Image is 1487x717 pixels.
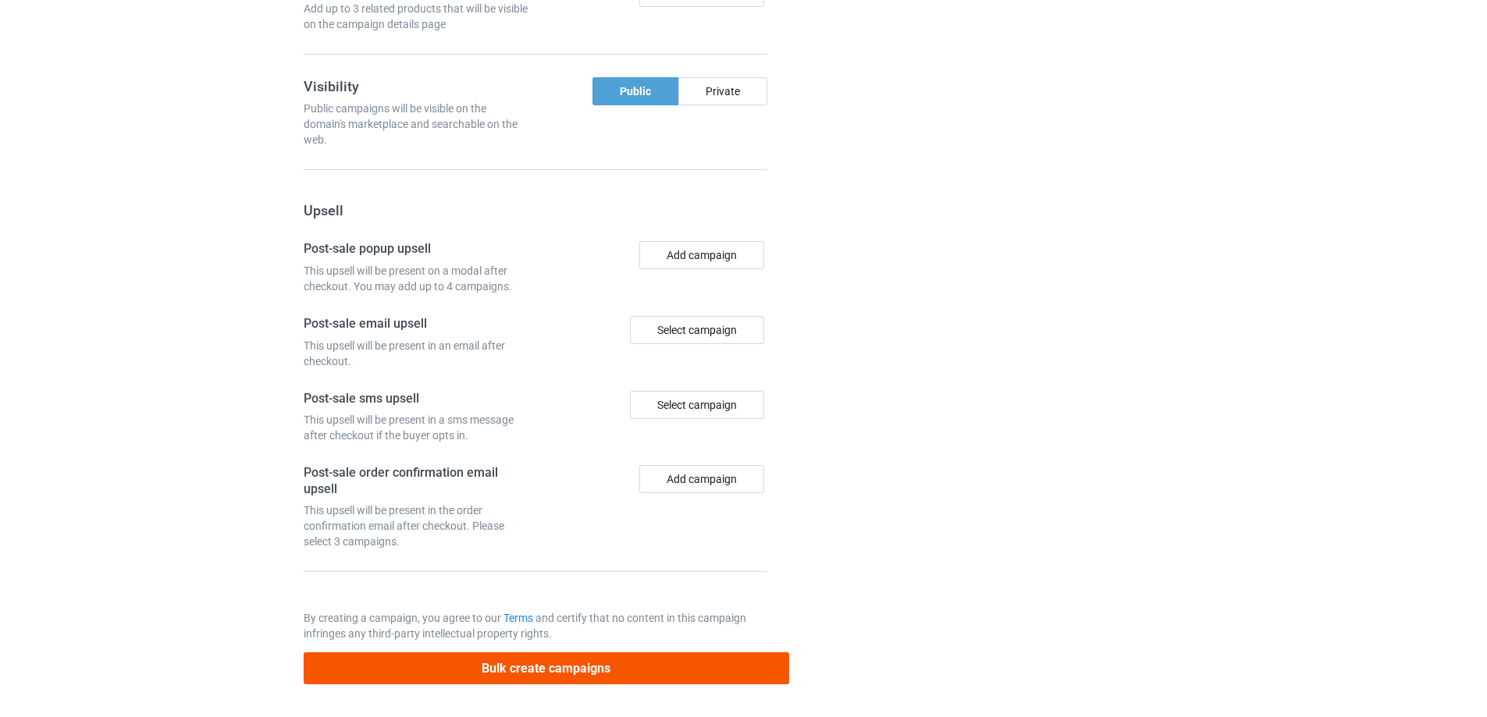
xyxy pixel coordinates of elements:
[503,612,533,624] a: Terms
[678,77,767,105] div: Private
[592,77,678,105] div: Public
[304,263,530,294] div: This upsell will be present on a modal after checkout. You may add up to 4 campaigns.
[304,502,530,549] div: This upsell will be present in the order confirmation email after checkout. Please select 3 campa...
[304,465,530,497] h4: Post-sale order confirmation email upsell
[630,316,764,344] div: Select campaign
[304,652,789,684] button: Bulk create campaigns
[639,241,764,269] button: Add campaign
[304,391,530,407] h4: Post-sale sms upsell
[304,610,767,641] p: By creating a campaign, you agree to our and certify that no content in this campaign infringes a...
[304,1,530,32] div: Add up to 3 related products that will be visible on the campaign details page
[304,77,530,95] h3: Visibility
[639,465,764,493] button: Add campaign
[304,338,530,369] div: This upsell will be present in an email after checkout.
[304,101,530,147] div: Public campaigns will be visible on the domain's marketplace and searchable on the web.
[304,241,530,257] h4: Post-sale popup upsell
[304,316,530,332] h4: Post-sale email upsell
[304,412,530,443] div: This upsell will be present in a sms message after checkout if the buyer opts in.
[304,201,767,219] h3: Upsell
[630,391,764,419] div: Select campaign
